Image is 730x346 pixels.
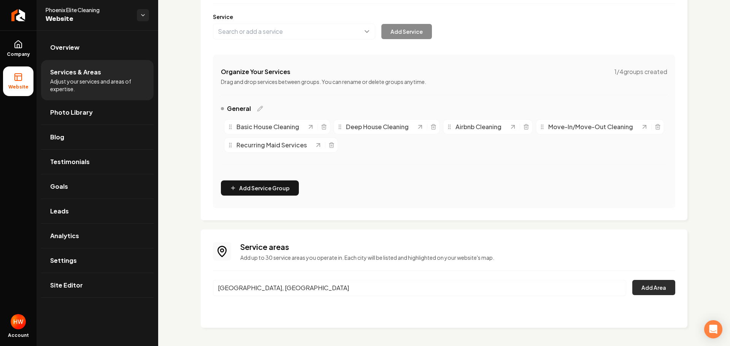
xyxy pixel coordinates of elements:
[41,248,154,273] a: Settings
[5,84,32,90] span: Website
[50,133,64,142] span: Blog
[50,231,79,240] span: Analytics
[3,34,33,63] a: Company
[46,14,131,24] span: Website
[236,122,299,131] span: Basic House Cleaning
[236,141,307,150] span: Recurring Maid Services
[213,13,675,21] label: Service
[446,122,509,131] div: Airbnb Cleaning
[11,314,26,329] button: Open user button
[213,280,626,296] input: Search for a city, county, or neighborhood...
[632,280,675,295] button: Add Area
[704,320,722,338] div: Open Intercom Messenger
[41,35,154,60] a: Overview
[50,157,90,166] span: Testimonials
[455,122,501,131] span: Airbnb Cleaning
[11,9,25,21] img: Rebolt Logo
[41,174,154,199] a: Goals
[548,122,633,131] span: Move-In/Move-Out Cleaning
[240,254,675,261] p: Add up to 30 service areas you operate in. Each city will be listed and highlighted on your websi...
[221,67,290,76] h4: Organize Your Services
[539,122,641,131] div: Move-In/Move-Out Cleaning
[50,43,79,52] span: Overview
[50,256,77,265] span: Settings
[41,224,154,248] a: Analytics
[41,125,154,149] a: Blog
[221,180,299,196] button: Add Service Group
[240,242,675,252] h3: Service areas
[50,68,101,77] span: Services & Areas
[8,332,29,338] span: Account
[11,314,26,329] img: HSA Websites
[221,78,667,85] p: Drag and drop services between groups. You can rename or delete groups anytime.
[50,207,69,216] span: Leads
[346,122,409,131] span: Deep House Cleaning
[50,108,93,117] span: Photo Library
[41,150,154,174] a: Testimonials
[41,273,154,297] a: Site Editor
[41,100,154,125] a: Photo Library
[614,67,667,76] span: 1 / 4 groups created
[227,104,251,113] span: General
[4,51,33,57] span: Company
[41,199,154,223] a: Leads
[50,77,144,93] span: Adjust your services and areas of expertise.
[337,122,416,131] div: Deep House Cleaning
[50,182,68,191] span: Goals
[227,141,314,150] div: Recurring Maid Services
[50,281,83,290] span: Site Editor
[46,6,131,14] span: Phoenix Elite Cleaning
[227,122,307,131] div: Basic House Cleaning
